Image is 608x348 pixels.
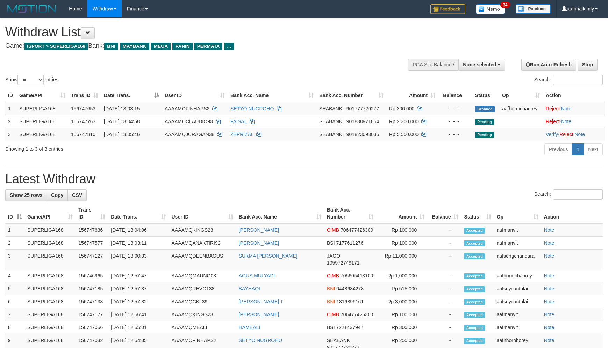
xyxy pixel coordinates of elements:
[324,203,376,223] th: Bank Acc. Number: activate to sort column ascending
[239,273,275,279] a: AGUS MULYADI
[5,143,248,153] div: Showing 1 to 3 of 3 entries
[239,240,279,246] a: [PERSON_NAME]
[494,269,541,282] td: aafhormchanrey
[5,269,24,282] td: 4
[346,119,379,124] span: Copy 901838971864 to clipboard
[16,128,68,141] td: SUPERLIGA168
[327,260,359,266] span: Copy 105972749171 to clipboard
[24,237,76,250] td: SUPERLIGA168
[169,250,236,269] td: AAAAMQDEENBAGUS
[165,132,214,137] span: AAAAMQJURAGAN38
[546,119,560,124] a: Reject
[376,250,427,269] td: Rp 11,000,000
[376,308,427,321] td: Rp 100,000
[108,237,169,250] td: [DATE] 13:03:11
[169,295,236,308] td: AAAAMQCKL39
[327,273,339,279] span: CIMB
[499,89,543,102] th: Op: activate to sort column ascending
[104,106,140,111] span: [DATE] 13:03:15
[151,43,171,50] span: MEGA
[16,102,68,115] td: SUPERLIGA168
[572,143,584,155] a: 1
[5,115,16,128] td: 2
[5,3,58,14] img: MOTION_logo.png
[427,203,461,223] th: Balance: activate to sort column ascending
[120,43,149,50] span: MAYBANK
[76,237,108,250] td: 156747577
[108,250,169,269] td: [DATE] 13:00:33
[516,4,551,14] img: panduan.png
[544,143,572,155] a: Previous
[541,203,603,223] th: Action
[108,282,169,295] td: [DATE] 12:57:37
[165,119,213,124] span: AAAAMQCLAUDIO93
[544,240,555,246] a: Note
[169,308,236,321] td: AAAAMQKINGS23
[162,89,228,102] th: User ID: activate to sort column ascending
[346,106,379,111] span: Copy 901777720277 to clipboard
[336,286,364,291] span: Copy 0448634278 to clipboard
[5,282,24,295] td: 5
[408,59,458,71] div: PGA Site Balance /
[341,312,373,317] span: Copy 706477426300 to clipboard
[544,253,555,259] a: Note
[169,321,236,334] td: AAAAMQMBALI
[544,227,555,233] a: Note
[5,223,24,237] td: 1
[76,223,108,237] td: 156747636
[239,299,283,304] a: [PERSON_NAME] T
[427,308,461,321] td: -
[464,228,485,234] span: Accepted
[441,131,470,138] div: - - -
[71,132,95,137] span: 156747810
[108,295,169,308] td: [DATE] 12:57:32
[327,325,335,330] span: BSI
[5,321,24,334] td: 8
[584,143,603,155] a: Next
[101,89,162,102] th: Date Trans.: activate to sort column descending
[544,286,555,291] a: Note
[169,237,236,250] td: AAAAMQANAKTIRI92
[5,25,398,39] h1: Withdraw List
[5,295,24,308] td: 6
[10,192,42,198] span: Show 25 rows
[24,223,76,237] td: SUPERLIGA168
[24,282,76,295] td: SUPERLIGA168
[494,295,541,308] td: aafsoycanthlai
[464,286,485,292] span: Accepted
[494,250,541,269] td: aafsengchandara
[494,308,541,321] td: aafmanvit
[341,273,373,279] span: Copy 705605413100 to clipboard
[376,321,427,334] td: Rp 300,000
[376,237,427,250] td: Rp 100,000
[464,338,485,344] span: Accepted
[336,299,364,304] span: Copy 1816896161 to clipboard
[544,338,555,343] a: Note
[561,106,572,111] a: Note
[430,4,465,14] img: Feedback.jpg
[475,106,495,112] span: Grabbed
[5,189,47,201] a: Show 25 rows
[327,240,335,246] span: BSI
[543,89,605,102] th: Action
[376,223,427,237] td: Rp 100,000
[427,282,461,295] td: -
[230,119,247,124] a: FAISAL
[5,43,398,50] h4: Game: Bank:
[51,192,63,198] span: Copy
[336,240,363,246] span: Copy 7177611276 to clipboard
[71,106,95,111] span: 156747653
[5,237,24,250] td: 2
[534,189,603,200] label: Search:
[376,203,427,223] th: Amount: activate to sort column ascending
[239,325,260,330] a: HAMBALI
[239,312,279,317] a: [PERSON_NAME]
[5,250,24,269] td: 3
[169,223,236,237] td: AAAAMQKINGS23
[327,253,340,259] span: JAGO
[5,203,24,223] th: ID: activate to sort column descending
[494,282,541,295] td: aafsoycanthlai
[427,237,461,250] td: -
[16,115,68,128] td: SUPERLIGA168
[427,250,461,269] td: -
